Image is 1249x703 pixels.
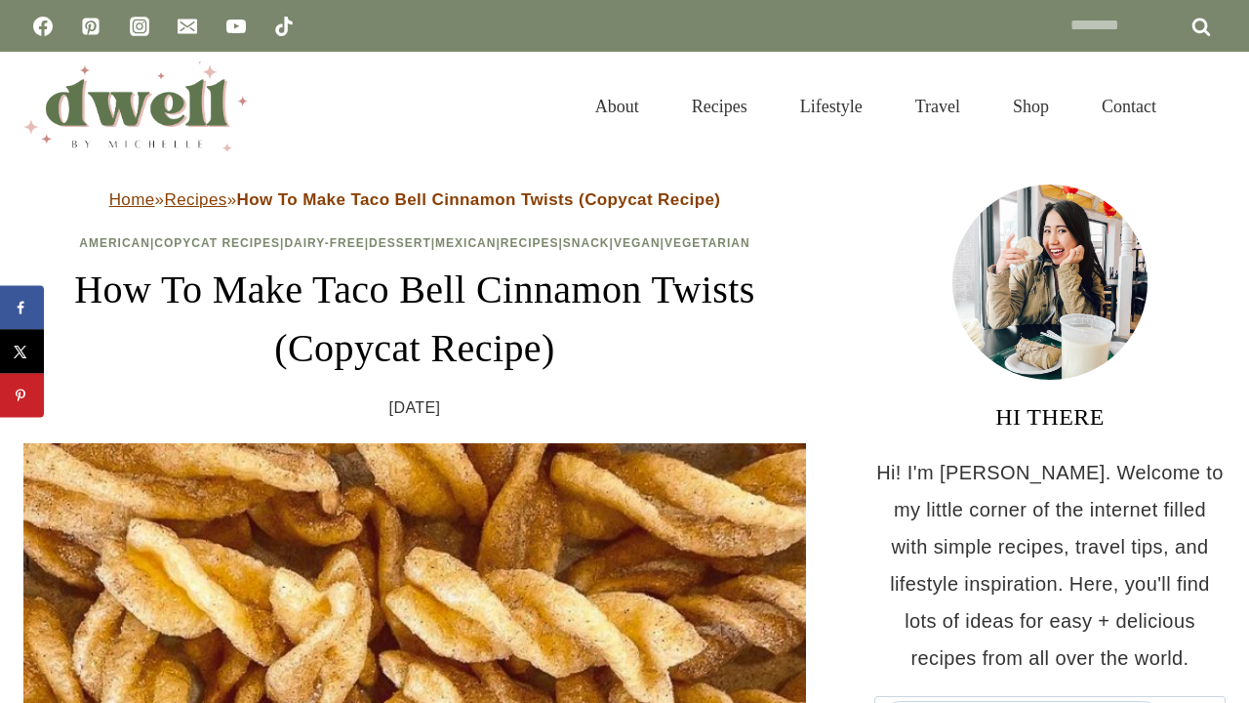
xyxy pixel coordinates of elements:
p: Hi! I'm [PERSON_NAME]. Welcome to my little corner of the internet filled with simple recipes, tr... [874,454,1226,677]
a: Vegan [614,236,661,250]
a: Lifestyle [774,72,889,141]
a: Instagram [120,7,159,46]
a: Contact [1075,72,1183,141]
a: Dessert [369,236,431,250]
a: Vegetarian [665,236,750,250]
a: Email [168,7,207,46]
a: American [79,236,150,250]
a: Travel [889,72,987,141]
a: Facebook [23,7,62,46]
img: DWELL by michelle [23,62,248,151]
a: Copycat Recipes [154,236,280,250]
a: Recipes [501,236,559,250]
span: | | | | | | | | [79,236,749,250]
a: Pinterest [71,7,110,46]
time: [DATE] [389,393,441,423]
a: Dairy-Free [284,236,364,250]
h3: HI THERE [874,399,1226,434]
a: Recipes [164,190,226,209]
h1: How To Make Taco Bell Cinnamon Twists (Copycat Recipe) [23,261,806,378]
nav: Primary Navigation [569,72,1183,141]
a: About [569,72,665,141]
a: YouTube [217,7,256,46]
a: Home [109,190,155,209]
strong: How To Make Taco Bell Cinnamon Twists (Copycat Recipe) [237,190,721,209]
a: Snack [563,236,610,250]
a: TikTok [264,7,303,46]
a: Mexican [435,236,496,250]
span: » » [109,190,721,209]
a: Recipes [665,72,774,141]
a: Shop [987,72,1075,141]
button: View Search Form [1192,90,1226,123]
